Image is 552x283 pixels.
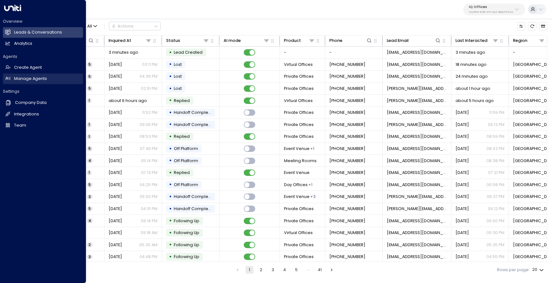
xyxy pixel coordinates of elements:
span: Yesterday [456,242,469,248]
p: 06:12 PM [488,206,504,212]
span: Replied [174,170,190,175]
h2: Agents [3,54,83,59]
nav: pagination navigation [234,266,336,274]
span: Private Offices [284,122,314,128]
span: +16045551212 [329,110,365,115]
span: Montreal, QC [513,182,551,188]
span: Refresh [528,22,536,30]
span: +12892596683 [329,98,365,104]
div: Region [513,37,545,44]
span: Private Offices [284,86,314,91]
span: david@bp-ent.com [387,122,447,128]
span: moahst.seint@gmail.com [387,230,447,236]
h2: Team [14,122,26,129]
span: Private Offices [284,110,314,115]
span: Sep 04, 2025 [109,86,122,91]
span: Event Venue [284,170,310,176]
div: • [169,72,172,82]
p: 11:59 PM [489,110,504,115]
span: 24 minutes ago [456,74,488,79]
p: cfe0f921-6736-41ff-9ccf-6d0a7fff47c3 [469,11,513,13]
span: Yesterday [109,146,122,152]
p: 07:21 PM [488,170,504,176]
p: 02:51 PM [141,86,157,91]
div: Meeting Rooms,Private Offices,Virtual Offices [310,194,316,200]
p: IQ Offices [469,5,513,9]
span: 3 minutes ago [109,50,138,55]
span: +14168842040 [329,62,365,67]
div: Product [284,37,315,44]
span: Handoff Completed [174,206,215,211]
span: +17789295441 [329,170,365,176]
span: garrett.marcellus@leadosaurus.com [387,194,447,200]
button: Archived Leads [539,22,547,30]
div: Button group with a nested menu [109,22,161,30]
button: IQ Officescfe0f921-6736-41ff-9ccf-6d0a7fff47c3 [463,4,525,15]
span: Private Offices [284,242,314,248]
p: 05:25 PM [487,242,504,248]
div: • [169,216,172,226]
a: Analytics [3,38,83,49]
span: 3 [87,255,92,259]
p: 04:15 PM [141,206,157,212]
span: 5 [87,206,92,211]
p: 05:14 PM [141,158,157,164]
span: Yesterday [456,146,469,152]
h2: Overview [3,19,83,24]
button: Go to page 4 [281,266,288,274]
span: +19054626323 [329,242,365,248]
button: page 1 [246,266,253,274]
h2: Company Data [15,100,47,106]
div: • [169,204,172,214]
td: - [280,47,325,59]
span: andres.pineda@deeploy.co [387,98,447,104]
div: • [169,96,172,106]
span: Following Up [174,254,199,259]
span: virginiec@yahoo.com [387,218,447,224]
div: … [304,266,312,274]
span: Vancouver, BC [513,110,551,115]
span: deliozgroup@gmail.com [387,254,447,260]
h2: Settings [3,89,83,94]
span: Toronto, ON [513,158,551,164]
h2: Manage Agents [14,76,47,82]
p: 08:59 PM [487,134,504,139]
button: Go to page 41 [316,266,324,274]
span: sanjay@visiboard.io [387,134,447,139]
span: rtremblay@c2.biz [387,146,447,152]
span: Following Up [174,230,199,235]
span: Toronto, ON [513,62,551,67]
button: Customize [517,22,525,30]
div: • [169,84,172,94]
span: Yesterday [456,206,469,212]
span: Handoff Completed [174,194,215,199]
span: Handoff Completed [174,110,215,115]
span: Sep 03, 2025 [109,74,122,79]
div: Inquired At [109,37,131,44]
span: dianatserrao@yahoo.ca [387,62,447,67]
p: 04:48 PM [140,254,157,260]
p: 06:00 PM [140,194,157,200]
div: • [169,48,172,58]
span: Vancouver, BC [513,230,551,236]
span: Toronto, ON [513,86,551,91]
div: Meeting Rooms [310,146,314,152]
span: Toronto, ON [513,122,551,128]
span: Yesterday [109,122,122,128]
div: Status [166,37,180,44]
div: 20 [532,265,545,274]
p: 09:13 PM [488,122,504,128]
span: Yesterday [456,254,469,260]
a: Leads & Conversations [3,27,83,38]
span: +12508575357 [329,194,365,200]
span: Sep 16, 2025 [109,230,122,236]
p: 04:25 PM [140,182,157,188]
div: Last Interacted [456,37,487,44]
span: breanne.stephenson1@gmail.com [387,50,447,55]
span: Off Platform [174,146,198,151]
span: Private Offices [284,206,314,212]
span: Sep 11, 2025 [109,218,122,224]
label: Rows per page: [497,267,530,273]
span: +14168256431 [329,254,365,260]
div: Phone [329,37,342,44]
